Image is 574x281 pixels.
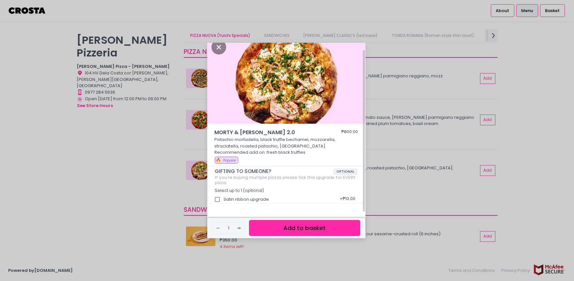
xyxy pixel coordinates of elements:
[214,136,358,156] p: Pistachio mortadella, black truffle bechamel, mozzarella, straciatella, roasted pistachio, [GEOGR...
[215,168,333,174] span: GIFTING TO SOMEONE?
[341,129,358,136] div: ₱800.00
[223,158,236,163] span: Popular
[214,129,322,136] span: MORTY & [PERSON_NAME] 2.0
[249,220,360,236] button: Add to basket
[216,157,221,163] span: 🔥
[207,35,365,124] img: MORTY & ELLA 2.0
[338,193,358,206] div: + ₱10.00
[215,175,358,185] div: If you're buying multiple pizzas please tick this upgrade for EVERY pizza
[211,43,226,50] button: Close
[333,168,358,175] span: OPTIONAL
[215,188,264,193] span: Select up to 1 (optional)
